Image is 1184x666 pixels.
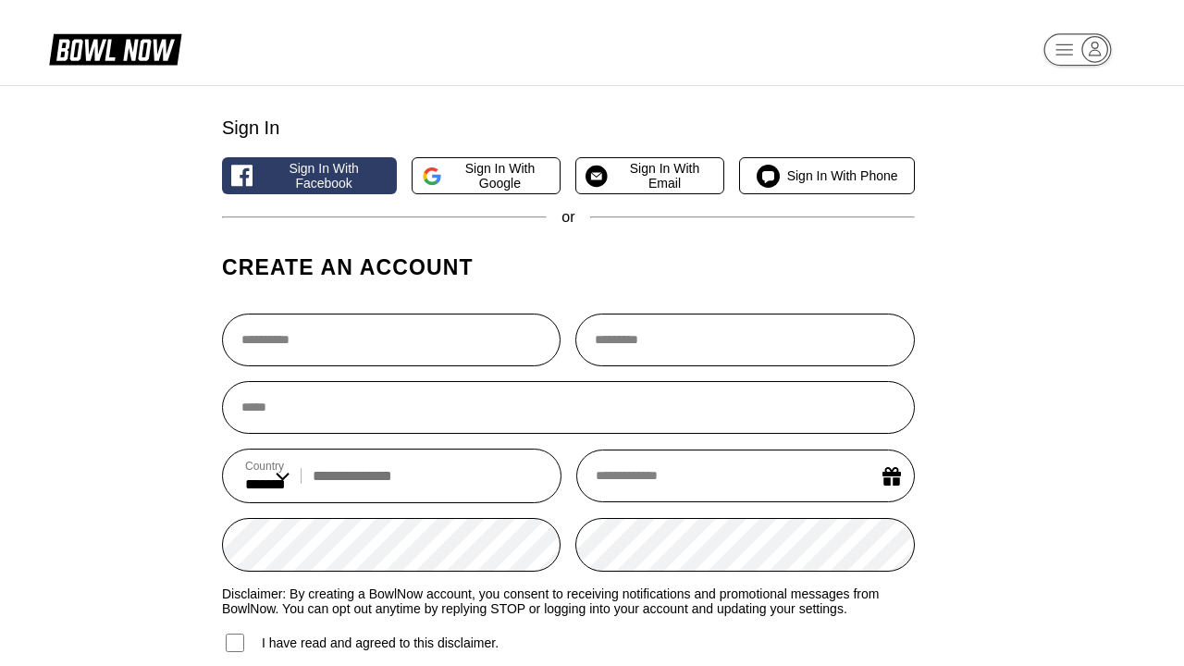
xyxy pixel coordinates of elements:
[222,631,499,655] label: I have read and agreed to this disclaimer.
[739,157,914,194] button: Sign in with Phone
[226,634,244,652] input: I have read and agreed to this disclaimer.
[575,157,724,194] button: Sign in with Email
[222,586,915,616] label: Disclaimer: By creating a BowlNow account, you consent to receiving notifications and promotional...
[615,161,715,191] span: Sign in with Email
[222,117,915,139] div: Sign In
[787,168,898,183] span: Sign in with Phone
[450,161,550,191] span: Sign in with Google
[222,254,915,280] h1: Create an account
[222,209,915,226] div: or
[412,157,561,194] button: Sign in with Google
[245,460,290,473] label: Country
[222,157,397,194] button: Sign in with Facebook
[260,161,387,191] span: Sign in with Facebook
